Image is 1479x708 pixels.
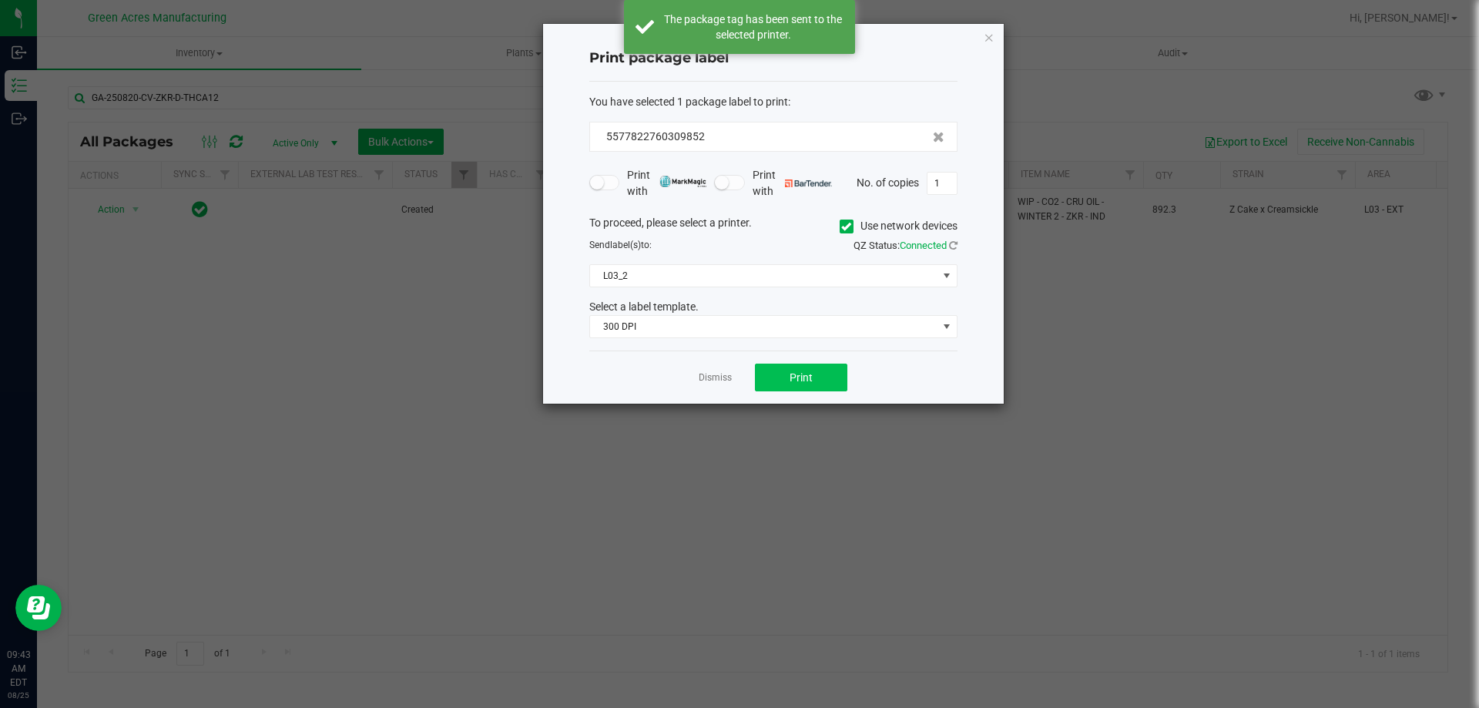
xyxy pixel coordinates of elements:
button: Print [755,364,847,391]
span: Print with [627,167,706,200]
span: 5577822760309852 [606,130,705,143]
h4: Print package label [589,49,957,69]
img: mark_magic_cybra.png [659,176,706,187]
img: bartender.png [785,180,832,187]
span: You have selected 1 package label to print [589,96,788,108]
div: Select a label template. [578,299,969,315]
div: : [589,94,957,110]
iframe: Resource center [15,585,62,631]
span: Print [790,371,813,384]
label: Use network devices [840,218,957,234]
span: L03_2 [590,265,937,287]
span: Connected [900,240,947,251]
a: Dismiss [699,371,732,384]
div: To proceed, please select a printer. [578,215,969,238]
span: label(s) [610,240,641,250]
span: No. of copies [857,176,919,188]
span: Print with [753,167,832,200]
span: QZ Status: [854,240,957,251]
span: 300 DPI [590,316,937,337]
span: Send to: [589,240,652,250]
div: The package tag has been sent to the selected printer. [662,12,843,42]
